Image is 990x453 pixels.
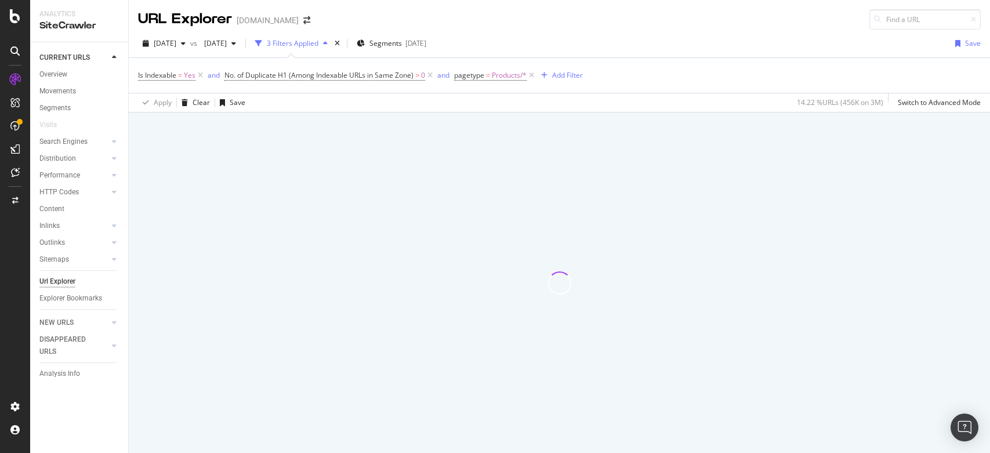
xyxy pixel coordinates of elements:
span: Products/* [492,67,527,84]
span: Yes [184,67,195,84]
div: Distribution [39,153,76,165]
button: Segments[DATE] [352,34,431,53]
div: DISAPPEARED URLS [39,334,98,358]
span: 2025 Aug. 18th [154,38,176,48]
div: URL Explorer [138,9,232,29]
div: 14.22 % URLs ( 456K on 3M ) [797,97,883,107]
div: CURRENT URLS [39,52,90,64]
span: > [415,70,419,80]
a: Content [39,203,120,215]
div: Outlinks [39,237,65,249]
div: Content [39,203,64,215]
button: 3 Filters Applied [251,34,332,53]
div: Analysis Info [39,368,80,380]
div: NEW URLS [39,317,74,329]
button: Save [951,34,981,53]
a: Visits [39,119,68,131]
a: CURRENT URLS [39,52,108,64]
span: Is Indexable [138,70,176,80]
div: Save [230,97,245,107]
div: Add Filter [552,70,583,80]
div: arrow-right-arrow-left [303,16,310,24]
a: Movements [39,85,120,97]
a: Performance [39,169,108,182]
div: Switch to Advanced Mode [898,97,981,107]
div: times [332,38,342,49]
button: [DATE] [200,34,241,53]
button: and [437,70,449,81]
div: HTTP Codes [39,186,79,198]
div: Movements [39,85,76,97]
button: Apply [138,93,172,112]
div: Overview [39,68,67,81]
a: Segments [39,102,120,114]
div: and [208,70,220,80]
div: Save [965,38,981,48]
span: pagetype [454,70,484,80]
div: Explorer Bookmarks [39,292,102,305]
a: Search Engines [39,136,108,148]
span: 2025 Jul. 21st [200,38,227,48]
button: Add Filter [536,68,583,82]
a: Analysis Info [39,368,120,380]
span: No. of Duplicate H1 (Among Indexable URLs in Same Zone) [224,70,414,80]
a: DISAPPEARED URLS [39,334,108,358]
div: SiteCrawler [39,19,119,32]
div: [DOMAIN_NAME] [237,15,299,26]
input: Find a URL [869,9,981,30]
span: Segments [369,38,402,48]
button: and [208,70,220,81]
div: Apply [154,97,172,107]
button: [DATE] [138,34,190,53]
a: Inlinks [39,220,108,232]
div: Visits [39,119,57,131]
div: Segments [39,102,71,114]
a: Explorer Bookmarks [39,292,120,305]
button: Save [215,93,245,112]
div: Sitemaps [39,253,69,266]
a: Url Explorer [39,276,120,288]
div: Search Engines [39,136,88,148]
a: HTTP Codes [39,186,108,198]
a: Sitemaps [39,253,108,266]
span: = [178,70,182,80]
a: Overview [39,68,120,81]
div: Performance [39,169,80,182]
div: Open Intercom Messenger [951,414,978,441]
span: 0 [421,67,425,84]
div: Inlinks [39,220,60,232]
div: and [437,70,449,80]
div: [DATE] [405,38,426,48]
a: Outlinks [39,237,108,249]
a: NEW URLS [39,317,108,329]
div: Url Explorer [39,276,75,288]
span: = [486,70,490,80]
div: Analytics [39,9,119,19]
a: Distribution [39,153,108,165]
span: vs [190,38,200,48]
button: Clear [177,93,210,112]
div: 3 Filters Applied [267,38,318,48]
div: Clear [193,97,210,107]
button: Switch to Advanced Mode [893,93,981,112]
